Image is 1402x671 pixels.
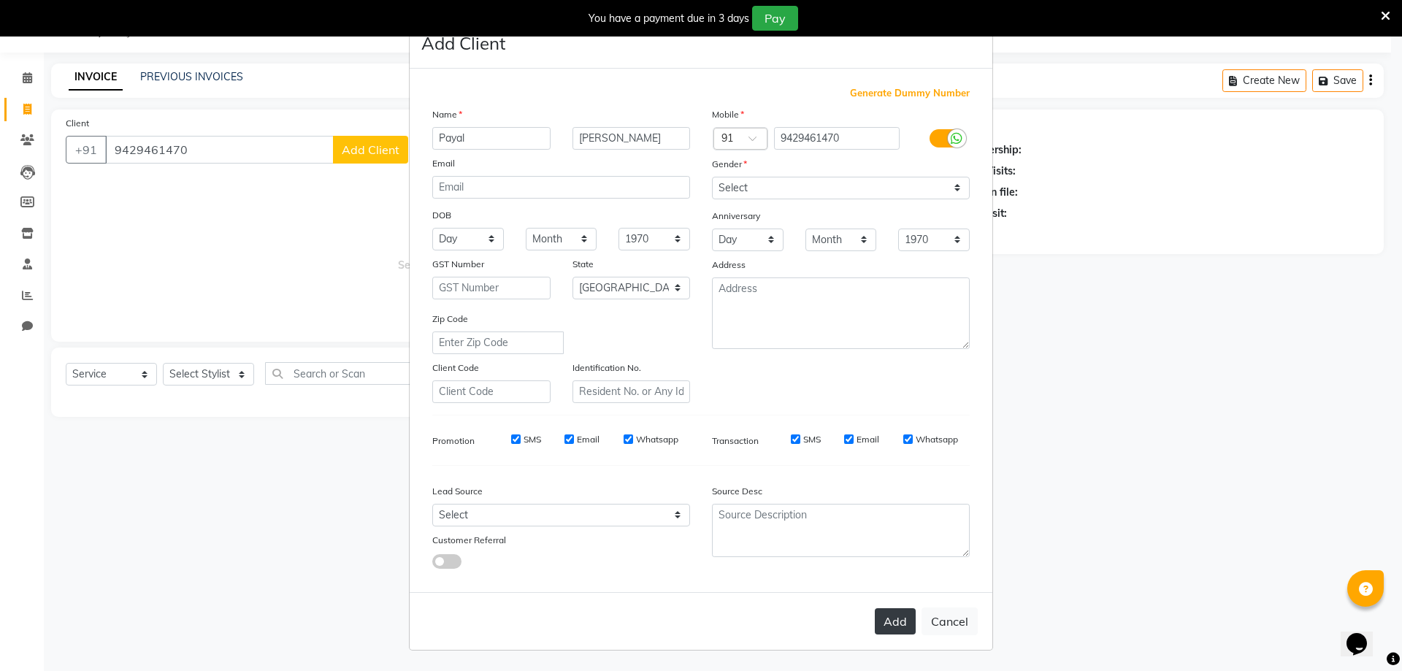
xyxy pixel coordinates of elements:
[421,30,505,56] h4: Add Client
[432,127,551,150] input: First Name
[432,361,479,375] label: Client Code
[589,11,749,26] div: You have a payment due in 3 days
[803,433,821,446] label: SMS
[712,210,760,223] label: Anniversary
[850,86,970,101] span: Generate Dummy Number
[432,258,484,271] label: GST Number
[432,434,475,448] label: Promotion
[432,209,451,222] label: DOB
[712,485,762,498] label: Source Desc
[1341,613,1387,656] iframe: chat widget
[432,176,690,199] input: Email
[712,258,746,272] label: Address
[922,607,978,635] button: Cancel
[432,380,551,403] input: Client Code
[712,434,759,448] label: Transaction
[432,108,462,121] label: Name
[432,331,564,354] input: Enter Zip Code
[572,258,594,271] label: State
[916,433,958,446] label: Whatsapp
[712,108,744,121] label: Mobile
[572,380,691,403] input: Resident No. or Any Id
[432,485,483,498] label: Lead Source
[636,433,678,446] label: Whatsapp
[524,433,541,446] label: SMS
[432,157,455,170] label: Email
[432,313,468,326] label: Zip Code
[572,361,641,375] label: Identification No.
[752,6,798,31] button: Pay
[432,534,506,547] label: Customer Referral
[712,158,747,171] label: Gender
[774,127,900,150] input: Mobile
[432,277,551,299] input: GST Number
[857,433,879,446] label: Email
[875,608,916,634] button: Add
[577,433,600,446] label: Email
[572,127,691,150] input: Last Name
